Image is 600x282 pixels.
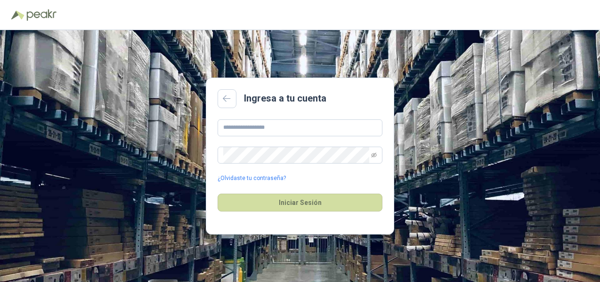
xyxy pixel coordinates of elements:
[26,9,57,21] img: Peakr
[218,174,286,183] a: ¿Olvidaste tu contraseña?
[244,91,326,106] h2: Ingresa a tu cuenta
[371,152,377,158] span: eye-invisible
[218,194,382,211] button: Iniciar Sesión
[11,10,24,20] img: Logo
